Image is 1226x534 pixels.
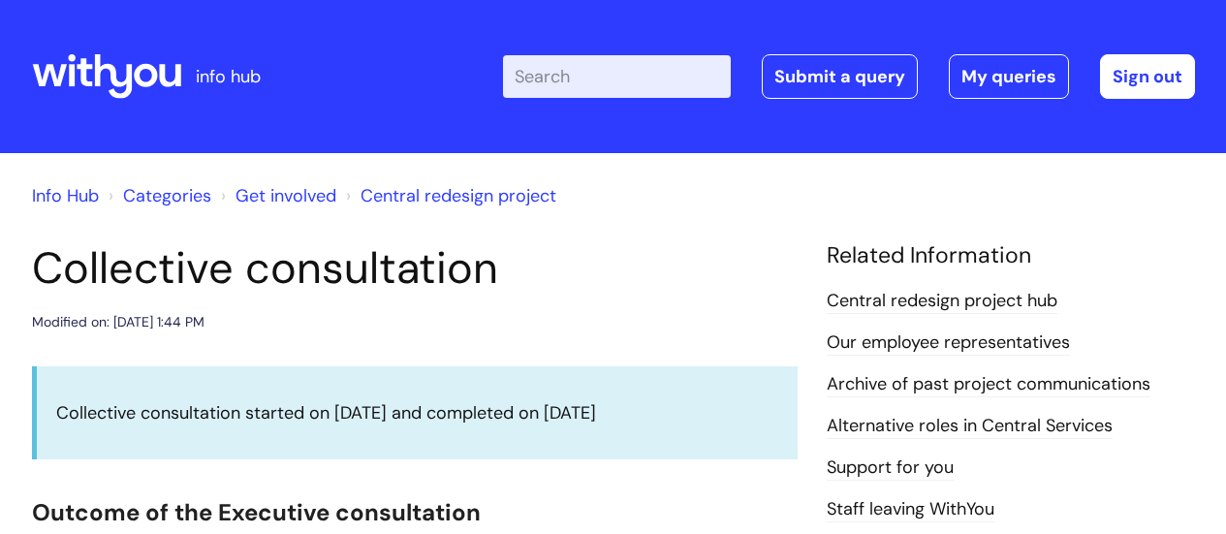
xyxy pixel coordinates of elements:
li: Solution home [104,180,211,211]
div: | - [503,54,1195,99]
a: Staff leaving WithYou [827,497,994,522]
a: Alternative roles in Central Services [827,414,1113,439]
a: Sign out [1100,54,1195,99]
li: Central redesign project [341,180,556,211]
div: Modified on: [DATE] 1:44 PM [32,310,204,334]
h1: Collective consultation [32,242,798,295]
a: Get involved [236,184,336,207]
p: Collective consultation started on [DATE] and completed on [DATE] [56,397,778,428]
a: Central redesign project hub [827,289,1057,314]
a: Archive of past project communications [827,372,1150,397]
a: Our employee representatives [827,330,1070,356]
a: My queries [949,54,1069,99]
a: Categories [123,184,211,207]
a: Support for you [827,455,954,481]
li: Get involved [216,180,336,211]
input: Search [503,55,731,98]
a: Info Hub [32,184,99,207]
p: info hub [196,61,261,92]
h4: Related Information [827,242,1195,269]
span: Outcome of the Executive consultation [32,497,481,527]
a: Central redesign project [361,184,556,207]
a: Submit a query [762,54,918,99]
